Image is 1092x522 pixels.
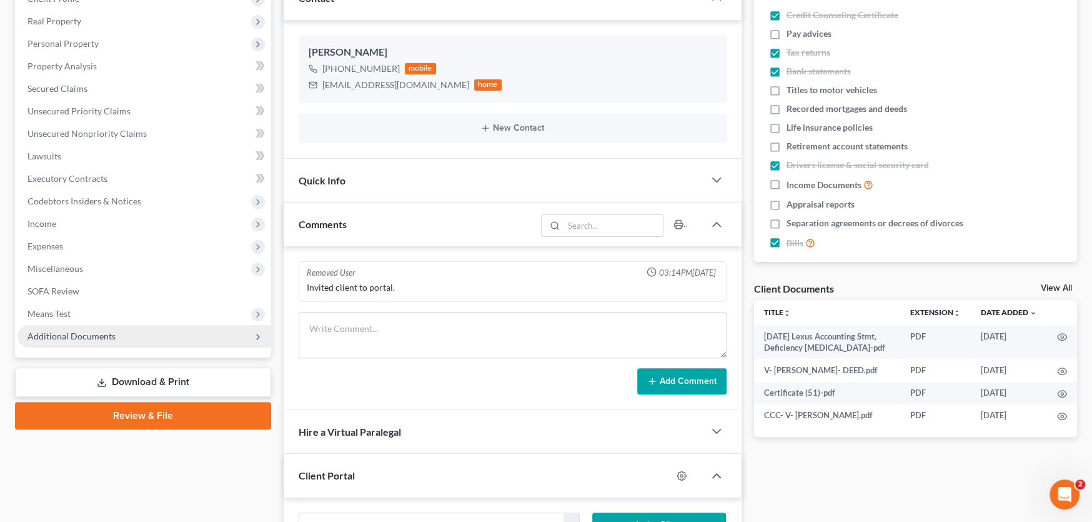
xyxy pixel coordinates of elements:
div: Removed User [307,267,355,279]
td: [DATE] Lexus Accounting Stmt, Deficiency [MEDICAL_DATA]-pdf [754,325,901,359]
span: Drivers license & social security card [787,159,929,171]
td: Certificate (51)-pdf [754,382,901,404]
div: [PERSON_NAME] [309,45,717,60]
td: [DATE] [971,325,1047,359]
span: Means Test [27,308,71,319]
span: 03:14PM[DATE] [659,267,716,279]
iframe: Intercom live chat [1050,479,1080,509]
div: Client Documents [754,282,834,295]
span: Secured Claims [27,83,87,94]
a: Date Added expand_more [981,308,1037,317]
span: Hire a Virtual Paralegal [299,426,401,438]
td: PDF [900,359,971,381]
a: Download & Print [15,368,271,397]
span: Titles to motor vehicles [787,84,877,96]
span: Retirement account statements [787,140,908,153]
td: [DATE] [971,404,1047,427]
span: Separation agreements or decrees of divorces [787,217,963,229]
a: Property Analysis [17,55,271,78]
span: Unsecured Priority Claims [27,106,131,116]
span: Quick Info [299,174,345,186]
span: Real Property [27,16,81,26]
span: Bank statements [787,65,851,78]
a: Secured Claims [17,78,271,100]
a: Review & File [15,402,271,429]
span: Pay advices [787,28,831,40]
span: Income Documents [787,179,861,191]
span: Property Analysis [27,61,97,71]
span: Codebtors Insiders & Notices [27,196,141,206]
td: PDF [900,325,971,359]
span: Executory Contracts [27,173,107,184]
td: [DATE] [971,359,1047,381]
span: Client Portal [299,469,355,481]
div: Invited client to portal. [307,281,718,294]
div: mobile [405,63,436,74]
span: Miscellaneous [27,263,83,274]
span: Income [27,218,56,229]
span: Life insurance policies [787,121,873,134]
a: Lawsuits [17,145,271,168]
span: Appraisal reports [787,198,855,211]
span: Unsecured Nonpriority Claims [27,128,147,139]
td: PDF [900,404,971,427]
i: expand_more [1030,309,1037,317]
span: Lawsuits [27,151,61,161]
div: home [474,79,502,91]
a: Titleunfold_more [764,308,791,317]
td: PDF [900,382,971,404]
td: V- [PERSON_NAME]- DEED.pdf [754,359,901,381]
a: Unsecured Priority Claims [17,100,271,123]
td: CCC- V- [PERSON_NAME].pdf [754,404,901,427]
td: [DATE] [971,382,1047,404]
span: 2 [1075,479,1085,489]
span: Comments [299,218,347,230]
span: Additional Documents [27,331,116,341]
i: unfold_more [783,309,791,317]
button: Add Comment [637,368,727,394]
div: [PHONE_NUMBER] [322,63,400,75]
span: Credit Counseling Certificate [787,9,898,21]
a: Extensionunfold_more [910,308,961,317]
span: Bills [787,237,803,249]
button: New Contact [309,123,717,133]
input: Search... [563,215,663,236]
a: SOFA Review [17,280,271,303]
a: View All [1041,284,1072,293]
i: unfold_more [953,309,961,317]
span: Tax returns [787,46,830,59]
a: Executory Contracts [17,168,271,190]
span: Recorded mortgages and deeds [787,103,907,115]
span: SOFA Review [27,286,79,296]
span: Personal Property [27,38,99,49]
span: Expenses [27,241,63,251]
a: Unsecured Nonpriority Claims [17,123,271,145]
div: [EMAIL_ADDRESS][DOMAIN_NAME] [322,79,469,91]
